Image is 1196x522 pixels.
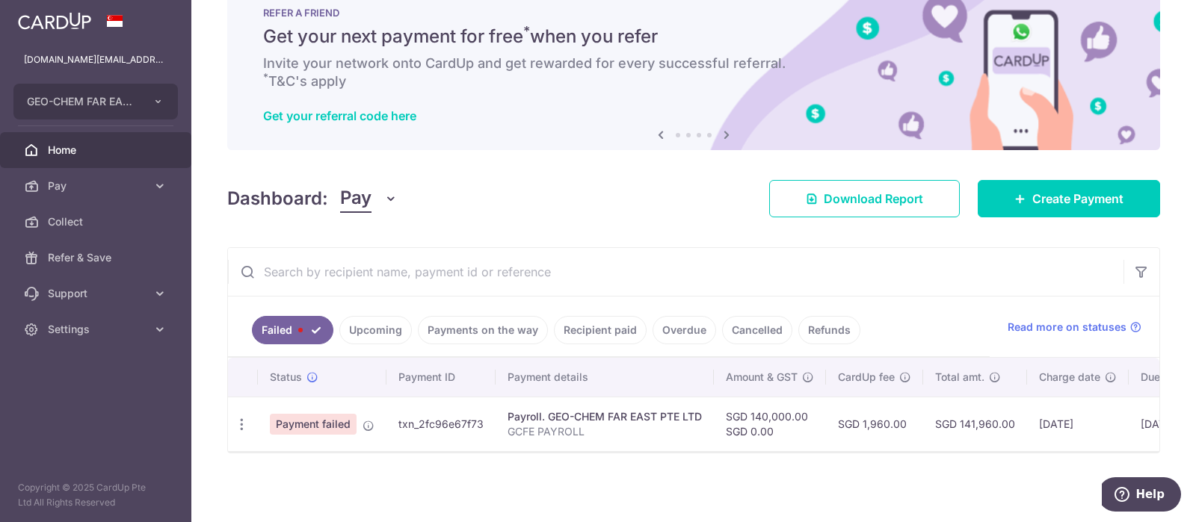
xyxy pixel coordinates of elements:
a: Read more on statuses [1008,320,1141,335]
span: CardUp fee [838,370,895,385]
a: Recipient paid [554,316,647,344]
h5: Get your next payment for free when you refer [263,25,1124,49]
th: Payment details [496,358,714,397]
span: Status [270,370,302,385]
span: Home [48,143,147,158]
span: Support [48,286,147,301]
span: Due date [1141,370,1186,385]
td: SGD 141,960.00 [923,397,1027,451]
span: Refer & Save [48,250,147,265]
h6: Invite your network onto CardUp and get rewarded for every successful referral. T&C's apply [263,55,1124,90]
span: Settings [48,322,147,337]
p: REFER A FRIEND [263,7,1124,19]
td: [DATE] [1027,397,1129,451]
a: Create Payment [978,180,1160,217]
span: Pay [48,178,147,193]
a: Overdue [653,316,716,344]
input: Search by recipient name, payment id or reference [228,248,1123,296]
p: GCFE PAYROLL [508,424,702,439]
td: SGD 1,960.00 [826,397,923,451]
td: SGD 140,000.00 SGD 0.00 [714,397,826,451]
div: Payroll. GEO-CHEM FAR EAST PTE LTD [508,409,702,424]
a: Upcoming [339,316,412,344]
span: Read more on statuses [1008,320,1126,335]
a: Failed [252,316,333,344]
span: Create Payment [1032,190,1123,208]
span: Collect [48,214,147,229]
span: Amount & GST [726,370,798,385]
a: Cancelled [722,316,792,344]
h4: Dashboard: [227,185,328,212]
td: txn_2fc96e67f73 [386,397,496,451]
span: Payment failed [270,414,357,435]
iframe: Opens a widget where you can find more information [1102,477,1181,515]
span: Charge date [1039,370,1100,385]
span: Total amt. [935,370,984,385]
span: Download Report [824,190,923,208]
span: Pay [340,184,372,213]
a: Download Report [769,180,960,217]
th: Payment ID [386,358,496,397]
button: Pay [340,184,398,213]
button: GEO-CHEM FAR EAST PTE LTD [13,84,178,119]
p: [DOMAIN_NAME][EMAIL_ADDRESS][DOMAIN_NAME] [24,52,167,67]
a: Payments on the way [418,316,548,344]
a: Refunds [798,316,860,344]
span: GEO-CHEM FAR EAST PTE LTD [27,94,138,109]
a: Get your referral code here [263,108,416,123]
img: CardUp [18,12,91,30]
